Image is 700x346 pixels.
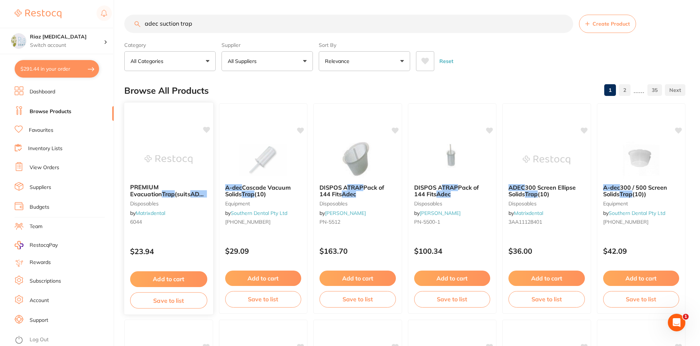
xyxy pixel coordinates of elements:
[538,190,549,198] span: (10)
[130,200,207,206] small: disposables
[30,242,58,249] span: RestocqPay
[579,15,636,33] button: Create Product
[668,314,685,331] iframe: Intercom live chat
[620,190,632,198] em: Trap
[124,86,209,96] h2: Browse All Products
[647,83,662,97] a: 35
[30,278,61,285] a: Subscriptions
[603,247,680,255] p: $42.09
[414,271,491,286] button: Add to cart
[124,15,573,33] input: Search Products
[319,247,396,255] p: $163.70
[319,219,340,225] span: PN-5512
[231,210,287,216] a: Southern Dental Pty Ltd
[319,201,396,207] small: disposables
[617,142,665,178] img: A-dec 300 / 500 Screen Solids Trap (10))
[225,219,270,225] span: [PHONE_NUMBER]
[609,210,665,216] a: Southern Dental Pty Ltd
[30,336,49,343] a: Log Out
[525,190,538,198] em: Trap
[342,190,356,198] em: Adec
[225,184,242,191] em: A-dec
[30,317,48,324] a: Support
[225,201,302,207] small: equipment
[508,271,585,286] button: Add to cart
[603,184,620,191] em: A-dec
[319,51,410,71] button: Relevance
[603,210,665,216] span: by
[124,51,216,71] button: All Categories
[508,219,542,225] span: 3AA11128401
[130,190,220,205] span: Type 5500) (20)
[225,210,287,216] span: by
[15,10,61,18] img: Restocq Logo
[130,183,162,198] span: PREMIUM Evacuation
[145,141,193,178] img: PREMIUM Evacuation Trap (suits ADEC Type 5500) (20)
[319,42,410,48] label: Sort By
[334,142,381,178] img: DISPOS A TRAP Pack of 144 Fits Adec
[11,34,26,48] img: Riaz Dental Surgery
[15,334,111,346] button: Log Out
[420,210,461,216] a: [PERSON_NAME]
[130,292,207,309] button: Save to list
[414,210,461,216] span: by
[633,86,644,94] p: ......
[414,291,491,307] button: Save to list
[242,190,254,198] em: Trap
[228,57,260,65] p: All Suppliers
[508,184,525,191] em: ADEC
[225,271,302,286] button: Add to cart
[428,142,476,178] img: DISPOS A TRAP Pack of 144 Fits Adec
[319,271,396,286] button: Add to cart
[437,51,455,71] button: Reset
[593,21,630,27] span: Create Product
[239,142,287,178] img: A-dec Cascade Vacuum Solids Trap (10)
[162,190,175,198] em: Trap
[30,204,49,211] a: Budgets
[130,57,166,65] p: All Categories
[222,51,313,71] button: All Suppliers
[175,190,190,198] span: (suits
[130,184,207,197] b: PREMIUM Evacuation Trap (suits ADEC Type 5500) (20)
[436,190,451,198] em: Adec
[603,184,680,198] b: A-dec 300 / 500 Screen Solids Trap (10))
[225,291,302,307] button: Save to list
[28,145,63,152] a: Inventory Lists
[603,219,648,225] span: [PHONE_NUMBER]
[30,223,42,230] a: Team
[347,184,363,191] em: TRAP
[325,57,352,65] p: Relevance
[130,247,207,256] p: $23.94
[325,210,366,216] a: [PERSON_NAME]
[508,247,585,255] p: $36.00
[15,241,23,249] img: RestocqPay
[508,184,576,198] span: 300 Screen Ellipse Solids
[225,184,302,198] b: A-dec Cascade Vacuum Solids Trap (10)
[604,83,616,97] a: 1
[15,241,58,249] a: RestocqPay
[124,42,216,48] label: Category
[508,210,543,216] span: by
[30,88,55,96] a: Dashboard
[319,291,396,307] button: Save to list
[603,291,680,307] button: Save to list
[683,314,689,320] span: 1
[15,60,99,78] button: $291.44 in your order
[225,184,291,198] span: Cascade Vacuum Solids
[15,5,61,22] a: Restocq Logo
[508,201,585,207] small: disposables
[603,271,680,286] button: Add to cart
[319,184,396,198] b: DISPOS A TRAP Pack of 144 Fits Adec
[222,42,313,48] label: Supplier
[319,210,366,216] span: by
[414,219,440,225] span: PN-5500-1
[130,271,207,287] button: Add to cart
[603,201,680,207] small: equipment
[603,184,667,198] span: 300 / 500 Screen Solids
[190,190,207,198] em: ADEC
[514,210,543,216] a: Matrixdental
[130,219,142,225] span: 6044
[414,247,491,255] p: $100.34
[414,184,479,198] span: Pack of 144 Fits
[254,190,266,198] span: (10)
